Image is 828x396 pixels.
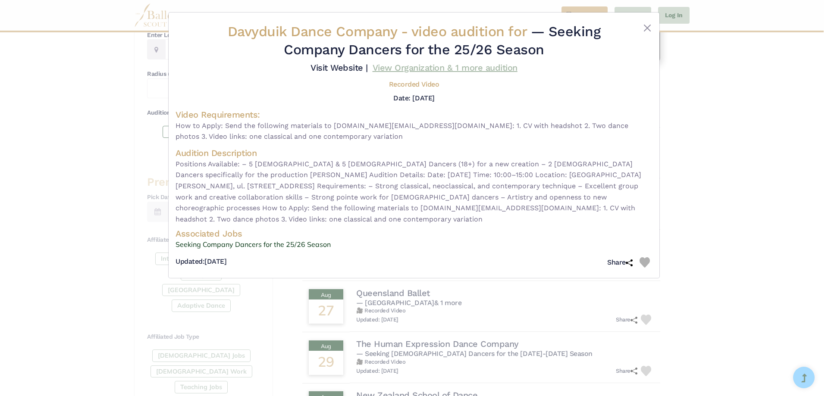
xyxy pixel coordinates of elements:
[176,228,652,239] h4: Associated Jobs
[228,23,531,40] span: Davyduik Dance Company -
[373,62,517,73] a: View Organization & 1 more audition
[176,257,204,265] span: Updated:
[176,147,652,159] h4: Audition Description
[176,239,652,250] a: Seeking Company Dancers for the 25/26 Season
[284,23,600,58] span: — Seeking Company Dancers for the 25/26 Season
[389,80,439,89] h5: Recorded Video
[642,23,652,33] button: Close
[176,257,226,266] h5: [DATE]
[411,23,527,40] span: video audition for
[176,120,652,142] span: How to Apply: Send the following materials to [DOMAIN_NAME][EMAIL_ADDRESS][DOMAIN_NAME]: 1. CV wi...
[176,109,260,120] span: Video Requirements:
[393,94,434,102] h5: Date: [DATE]
[310,62,368,73] a: Visit Website |
[176,159,652,225] span: Positions Available: – 5 [DEMOGRAPHIC_DATA] & 5 [DEMOGRAPHIC_DATA] Dancers (18+) for a new creati...
[607,258,633,267] h5: Share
